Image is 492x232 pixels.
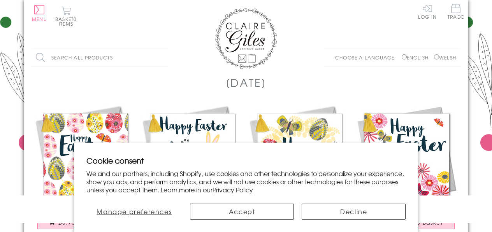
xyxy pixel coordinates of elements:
[335,54,400,61] p: Choose a language:
[32,49,168,66] input: Search all products
[353,102,460,209] img: Easter Card, Tumbling Flowers, Happy Easter, Embellished with a colourful tassel
[86,169,406,194] p: We and our partners, including Shopify, use cookies and other technologies to personalize your ex...
[32,16,47,23] span: Menu
[139,102,246,209] img: Easter Card, Bouquet, Happy Easter, Embellished with a colourful tassel
[448,4,464,19] span: Trade
[434,54,439,59] input: Welsh
[213,185,253,194] a: Privacy Policy
[215,8,277,69] img: Claire Giles Greetings Cards
[402,54,407,59] input: English
[32,5,47,21] button: Menu
[86,204,182,220] button: Manage preferences
[86,155,406,166] h2: Cookie consent
[226,75,267,91] h1: [DATE]
[160,49,168,66] input: Search
[55,6,77,26] button: Basket0 items
[97,207,172,216] span: Manage preferences
[448,4,464,21] a: Trade
[302,204,406,220] button: Decline
[434,54,456,61] label: Welsh
[59,16,77,27] span: 0 items
[190,204,294,220] button: Accept
[418,4,437,19] a: Log In
[32,102,139,209] img: Easter Card, Rows of Eggs, Happy Easter, Embellished with a colourful tassel
[246,102,353,209] img: Easter Greeting Card, Butterflies & Eggs, Embellished with a colourful tassel
[402,54,432,61] label: English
